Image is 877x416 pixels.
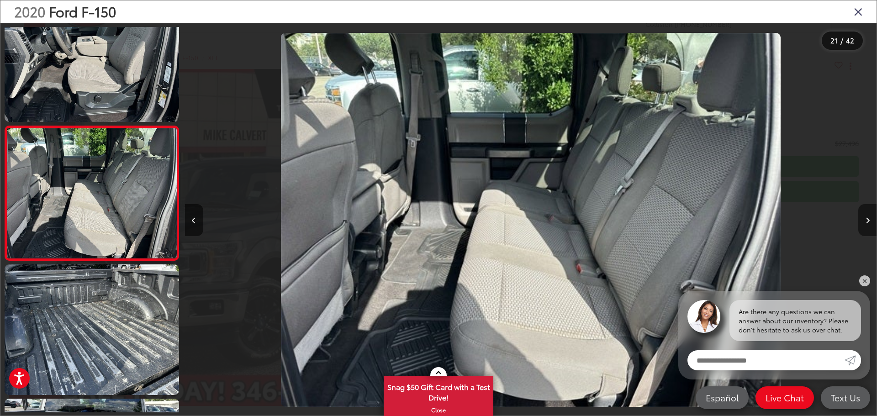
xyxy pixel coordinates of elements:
span: / [840,37,844,44]
span: 2020 [14,1,45,21]
span: Text Us [826,392,865,403]
span: Snag $50 Gift Card with a Test Drive! [385,377,492,405]
div: 2020 Ford F-150 XLT 20 [185,33,877,407]
img: Agent profile photo [687,300,720,333]
img: 2020 Ford F-150 XLT [5,128,178,258]
span: Español [701,392,743,403]
span: 42 [846,35,854,45]
img: 2020 Ford F-150 XLT [3,263,180,396]
span: Live Chat [761,392,808,403]
a: Live Chat [755,386,814,409]
a: Submit [845,350,861,370]
a: Text Us [821,386,870,409]
span: Ford F-150 [49,1,116,21]
span: 21 [830,35,838,45]
button: Previous image [185,204,203,236]
i: Close gallery [854,5,863,17]
input: Enter your message [687,350,845,370]
button: Next image [858,204,877,236]
a: Español [696,386,749,409]
img: 2020 Ford F-150 XLT [281,33,780,407]
div: Are there any questions we can answer about our inventory? Please don't hesitate to ask us over c... [729,300,861,341]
